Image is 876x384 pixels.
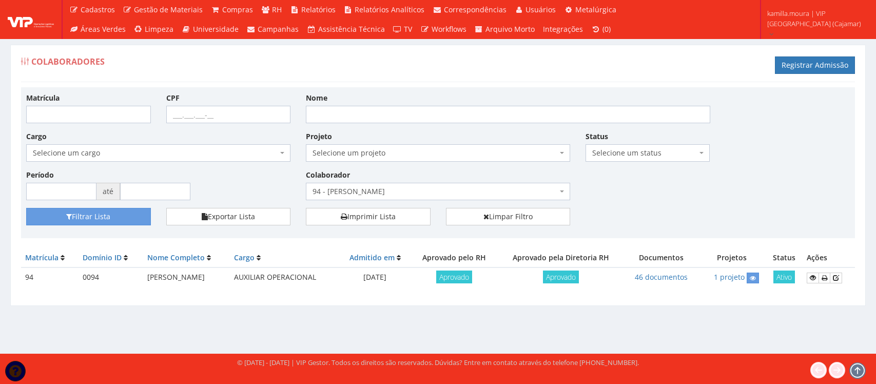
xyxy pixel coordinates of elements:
[243,20,303,39] a: Campanhas
[303,20,389,39] a: Assistência Técnica
[143,267,230,287] td: [PERSON_NAME]
[698,248,766,267] th: Projetos
[79,267,143,287] td: 0094
[485,24,535,34] span: Arquivo Morto
[436,271,472,283] span: Aprovado
[166,208,291,225] button: Exportar Lista
[625,248,698,267] th: Documentos
[130,20,178,39] a: Limpeza
[31,56,105,67] span: Colaboradores
[81,24,126,34] span: Áreas Verdes
[26,144,290,162] span: Selecione um cargo
[272,5,282,14] span: RH
[147,253,205,262] a: Nome Completo
[543,271,579,283] span: Aprovado
[525,5,556,14] span: Usuários
[404,24,412,34] span: TV
[714,272,745,282] a: 1 projeto
[355,5,424,14] span: Relatórios Analíticos
[193,24,239,34] span: Universidade
[222,5,253,14] span: Compras
[432,24,466,34] span: Workflows
[230,267,339,287] td: AUXILIAR OPERACIONAL
[498,248,624,267] th: Aprovado pela Diretoria RH
[306,208,431,225] a: Imprimir Lista
[237,358,639,368] div: © [DATE] - [DATE] | VIP Gestor. Todos os direitos são reservados. Dúvidas? Entre em contato atrav...
[766,248,803,267] th: Status
[178,20,243,39] a: Universidade
[586,131,608,142] label: Status
[444,5,507,14] span: Correspondências
[134,5,203,14] span: Gestão de Materiais
[21,267,79,287] td: 94
[166,93,180,103] label: CPF
[306,131,332,142] label: Projeto
[471,20,539,39] a: Arquivo Morto
[26,208,151,225] button: Filtrar Lista
[318,24,385,34] span: Assistência Técnica
[26,170,54,180] label: Período
[575,5,616,14] span: Metalúrgica
[301,5,336,14] span: Relatórios
[26,93,60,103] label: Matrícula
[389,20,417,39] a: TV
[8,12,54,27] img: logo
[96,183,120,200] span: até
[416,20,471,39] a: Workflows
[539,20,587,39] a: Integrações
[306,93,327,103] label: Nome
[803,248,855,267] th: Ações
[602,24,611,34] span: (0)
[773,271,795,283] span: Ativo
[446,208,571,225] a: Limpar Filtro
[306,170,350,180] label: Colaborador
[26,131,47,142] label: Cargo
[166,106,291,123] input: ___.___.___-__
[587,20,615,39] a: (0)
[313,148,557,158] span: Selecione um projeto
[234,253,255,262] a: Cargo
[635,272,688,282] a: 46 documentos
[83,253,122,262] a: Domínio ID
[33,148,278,158] span: Selecione um cargo
[543,24,583,34] span: Integrações
[767,8,863,29] span: kamilla.moura | VIP [GEOGRAPHIC_DATA] (Cajamar)
[65,20,130,39] a: Áreas Verdes
[411,248,498,267] th: Aprovado pelo RH
[586,144,710,162] span: Selecione um status
[339,267,411,287] td: [DATE]
[313,186,557,197] span: 94 - ESTEFANY DUARTE SANTOS
[25,253,59,262] a: Matrícula
[81,5,115,14] span: Cadastros
[592,148,697,158] span: Selecione um status
[306,183,570,200] span: 94 - ESTEFANY DUARTE SANTOS
[349,253,395,262] a: Admitido em
[145,24,173,34] span: Limpeza
[775,56,855,74] a: Registrar Admissão
[306,144,570,162] span: Selecione um projeto
[258,24,299,34] span: Campanhas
